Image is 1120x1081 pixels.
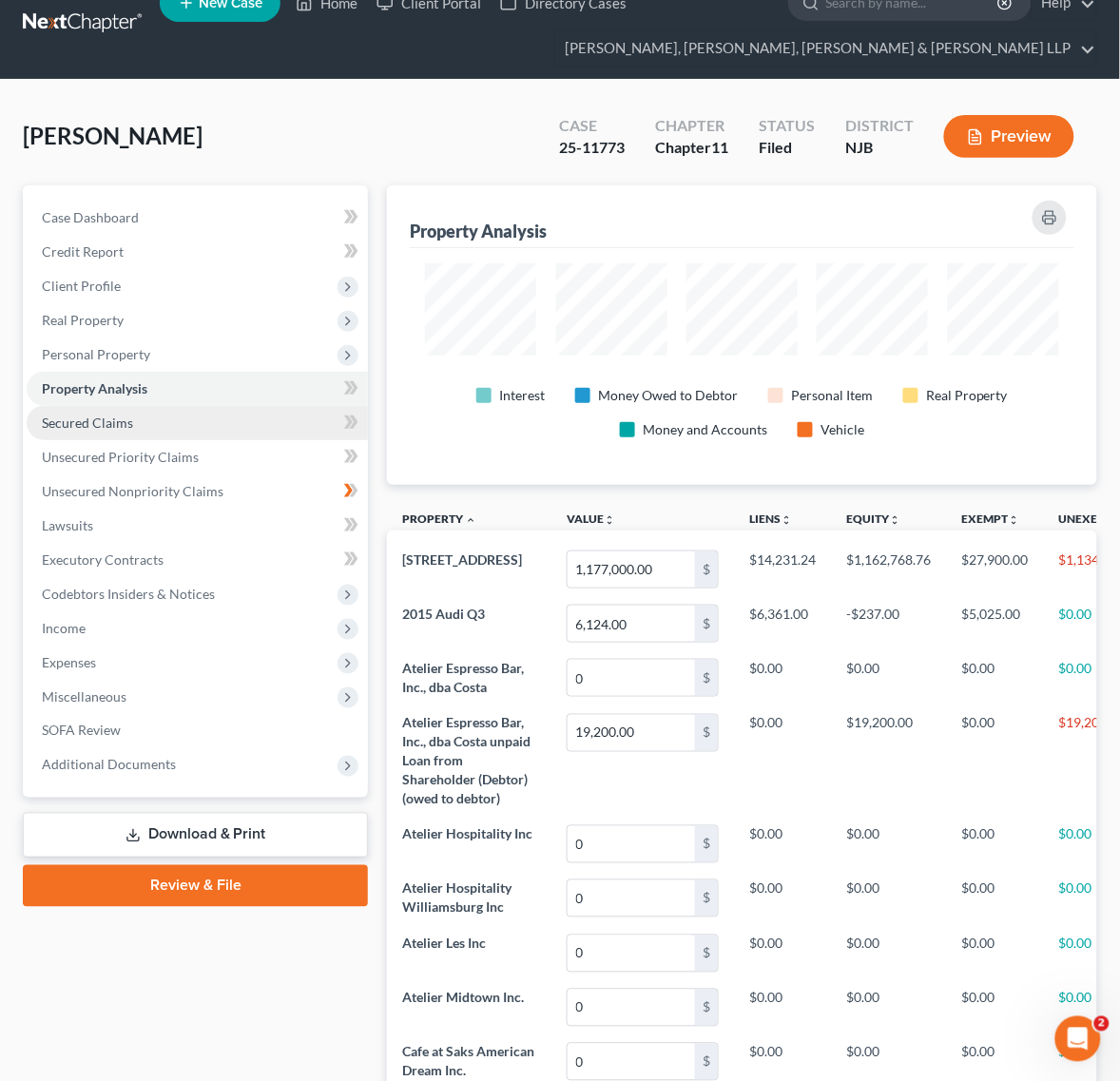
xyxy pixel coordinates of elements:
[946,872,1043,926] td: $0.00
[42,449,199,465] span: Unsecured Priority Claims
[711,138,728,156] span: 11
[42,723,121,739] span: SOFA Review
[946,651,1043,705] td: $0.00
[42,346,150,362] span: Personal Property
[845,115,914,137] div: District
[695,551,718,588] div: $
[946,705,1043,817] td: $0.00
[42,483,223,499] span: Unsecured Nonpriority Claims
[23,122,203,149] span: [PERSON_NAME]
[944,115,1074,158] button: Preview
[402,512,476,526] a: Property expand_less
[42,278,121,294] span: Client Profile
[27,474,368,509] a: Unsecured Nonpriority Claims
[568,551,695,588] input: 0.00
[759,115,815,137] div: Status
[42,586,215,602] span: Codebtors Insiders & Notices
[734,872,831,926] td: $0.00
[42,551,164,568] span: Executory Contracts
[402,880,512,916] span: Atelier Hospitality Williamsburg Inc
[655,137,728,159] div: Chapter
[559,115,625,137] div: Case
[734,926,831,980] td: $0.00
[759,137,815,159] div: Filed
[643,420,767,439] div: Money and Accounts
[695,715,718,751] div: $
[27,235,368,269] a: Credit Report
[1008,514,1019,526] i: unfold_more
[568,660,695,696] input: 0.00
[42,757,176,773] span: Additional Documents
[695,826,718,862] div: $
[402,551,522,568] span: [STREET_ADDRESS]
[27,543,368,577] a: Executory Contracts
[604,514,615,526] i: unfold_more
[42,620,86,636] span: Income
[695,936,718,972] div: $
[568,715,695,751] input: 0.00
[568,880,695,917] input: 0.00
[568,936,695,972] input: 0.00
[27,509,368,543] a: Lawsuits
[821,420,864,439] div: Vehicle
[27,714,368,748] a: SOFA Review
[402,715,531,807] span: Atelier Espresso Bar, Inc., dba Costa unpaid Loan from Shareholder (Debtor) (owed to debtor)
[402,660,524,695] span: Atelier Espresso Bar, Inc., dba Costa
[734,705,831,817] td: $0.00
[559,137,625,159] div: 25-11773
[568,1044,695,1080] input: 0.00
[568,826,695,862] input: 0.00
[695,990,718,1026] div: $
[734,542,831,596] td: $14,231.24
[1094,1016,1110,1032] span: 2
[791,386,873,405] div: Personal Item
[42,380,147,396] span: Property Analysis
[831,597,946,651] td: -$237.00
[410,220,547,242] div: Property Analysis
[831,542,946,596] td: $1,162,768.76
[27,372,368,406] a: Property Analysis
[695,606,718,642] div: $
[42,517,93,533] span: Lawsuits
[946,818,1043,872] td: $0.00
[831,705,946,817] td: $19,200.00
[831,872,946,926] td: $0.00
[27,440,368,474] a: Unsecured Priority Claims
[23,865,368,907] a: Review & File
[831,980,946,1034] td: $0.00
[23,813,368,858] a: Download & Print
[567,512,615,526] a: Valueunfold_more
[402,1044,534,1079] span: Cafe at Saks American Dream Inc.
[946,926,1043,980] td: $0.00
[734,651,831,705] td: $0.00
[831,926,946,980] td: $0.00
[27,201,368,235] a: Case Dashboard
[42,654,96,670] span: Expenses
[402,826,532,842] span: Atelier Hospitality Inc
[734,818,831,872] td: $0.00
[402,606,485,622] span: 2015 Audi Q3
[781,514,792,526] i: unfold_more
[695,880,718,917] div: $
[42,415,133,431] span: Secured Claims
[695,1044,718,1080] div: $
[889,514,900,526] i: unfold_more
[946,542,1043,596] td: $27,900.00
[402,990,524,1006] span: Atelier Midtown Inc.
[734,980,831,1034] td: $0.00
[734,597,831,651] td: $6,361.00
[598,386,738,405] div: Money Owed to Debtor
[568,606,695,642] input: 0.00
[695,660,718,696] div: $
[42,312,124,328] span: Real Property
[946,597,1043,651] td: $5,025.00
[27,406,368,440] a: Secured Claims
[42,243,124,260] span: Credit Report
[831,818,946,872] td: $0.00
[42,209,139,225] span: Case Dashboard
[749,512,792,526] a: Liensunfold_more
[402,936,486,952] span: Atelier Les Inc
[831,651,946,705] td: $0.00
[555,31,1096,66] a: [PERSON_NAME], [PERSON_NAME], [PERSON_NAME] & [PERSON_NAME] LLP
[465,514,476,526] i: expand_less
